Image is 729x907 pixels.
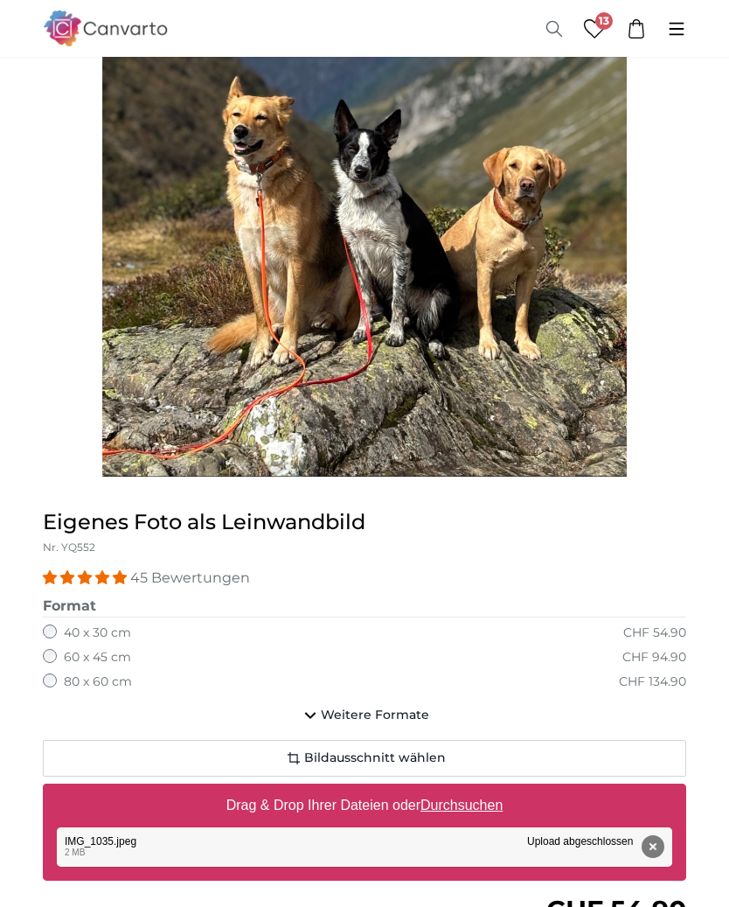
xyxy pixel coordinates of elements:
[595,12,613,30] span: 13
[219,788,510,823] label: Drag & Drop Ihrer Dateien oder
[622,649,686,666] div: CHF 94.90
[43,569,130,586] span: 4.93 stars
[43,541,95,554] span: Nr. YQ552
[420,798,503,813] u: Durchsuchen
[304,750,446,767] span: Bildausschnitt wählen
[321,707,429,724] span: Weitere Formate
[130,569,250,586] span: 45 Bewertungen
[43,10,169,46] img: Canvarto
[43,740,686,777] button: Bildausschnitt wählen
[43,596,686,617] legend: Format
[43,508,686,536] h1: Eigenes Foto als Leinwandbild
[64,624,131,642] label: 40 x 30 cm
[619,673,686,691] div: CHF 134.90
[43,698,686,733] button: Weitere Formate
[64,649,131,666] label: 60 x 45 cm
[623,624,686,642] div: CHF 54.90
[64,673,132,691] label: 80 x 60 cm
